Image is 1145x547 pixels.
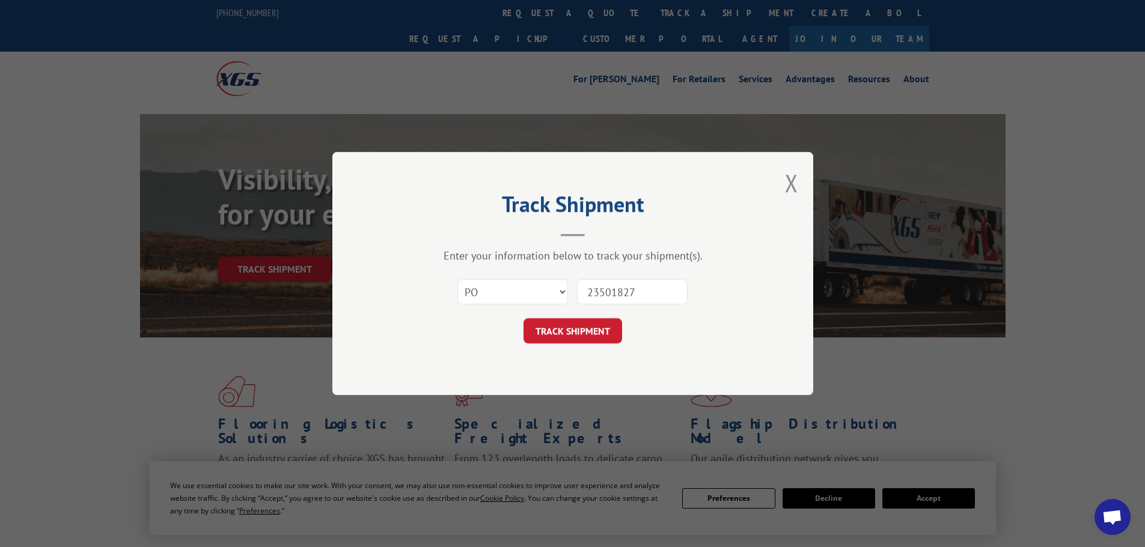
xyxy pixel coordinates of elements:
h2: Track Shipment [392,196,753,219]
button: Close modal [785,167,798,199]
input: Number(s) [577,279,688,304]
div: Enter your information below to track your shipment(s). [392,249,753,262]
button: TRACK SHIPMENT [524,318,622,343]
a: Open chat [1095,499,1131,535]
